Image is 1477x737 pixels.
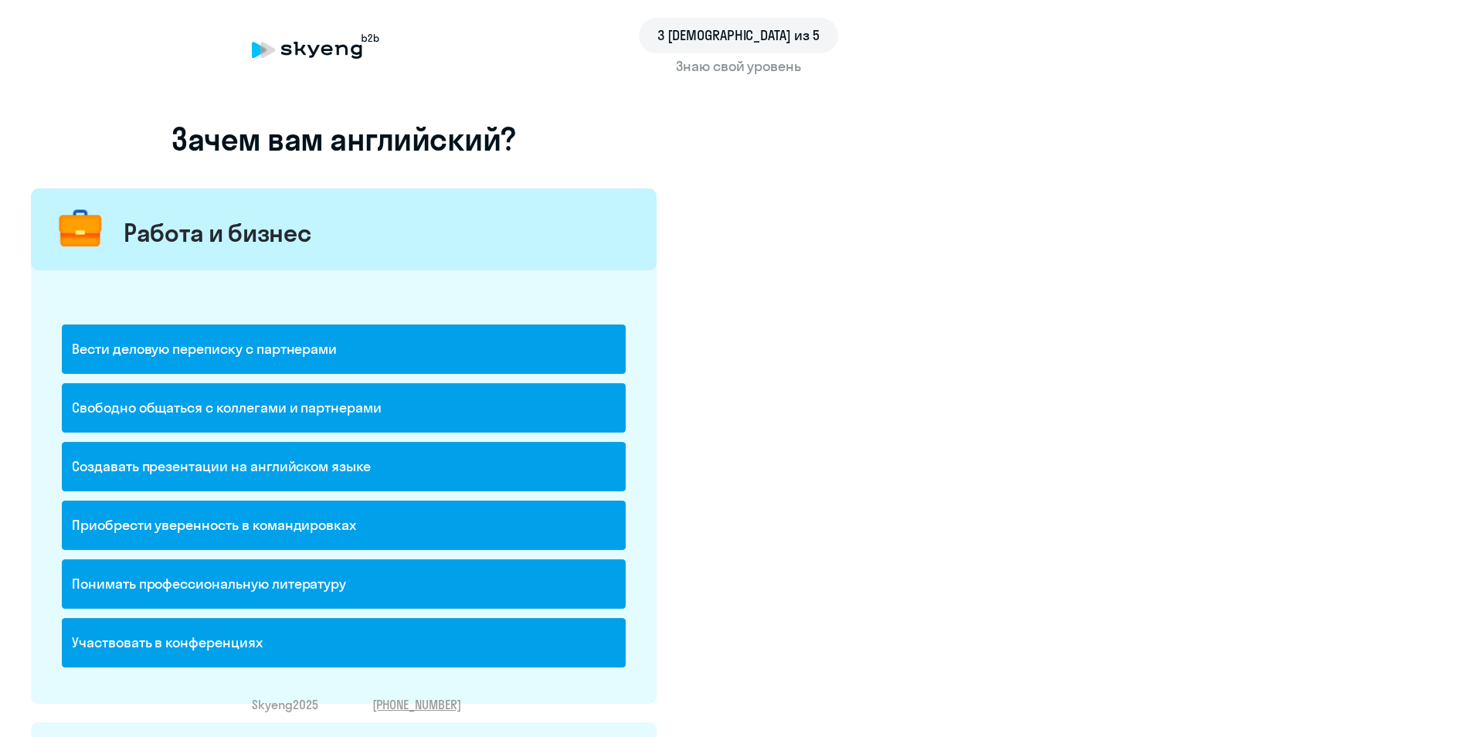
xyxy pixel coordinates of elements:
h1: Зачем вам английский? [31,121,657,158]
a: [PHONE_NUMBER] [372,696,461,713]
div: Знаю свой уровень [252,56,1225,76]
div: Работа и бизнес [124,217,311,248]
span: 3 [DEMOGRAPHIC_DATA] из 5 [657,25,820,46]
div: Приобрести уверенность в командировках [62,501,626,550]
div: Создавать презентации на английском языке [62,442,626,491]
span: Skyeng 2025 [252,696,318,713]
div: Понимать профессиональную литературу [62,559,626,609]
div: Свободно общаться с коллегами и партнерами [62,383,626,433]
div: Вести деловую переписку с партнерами [62,324,626,374]
div: Участвовать в конференциях [62,618,626,667]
